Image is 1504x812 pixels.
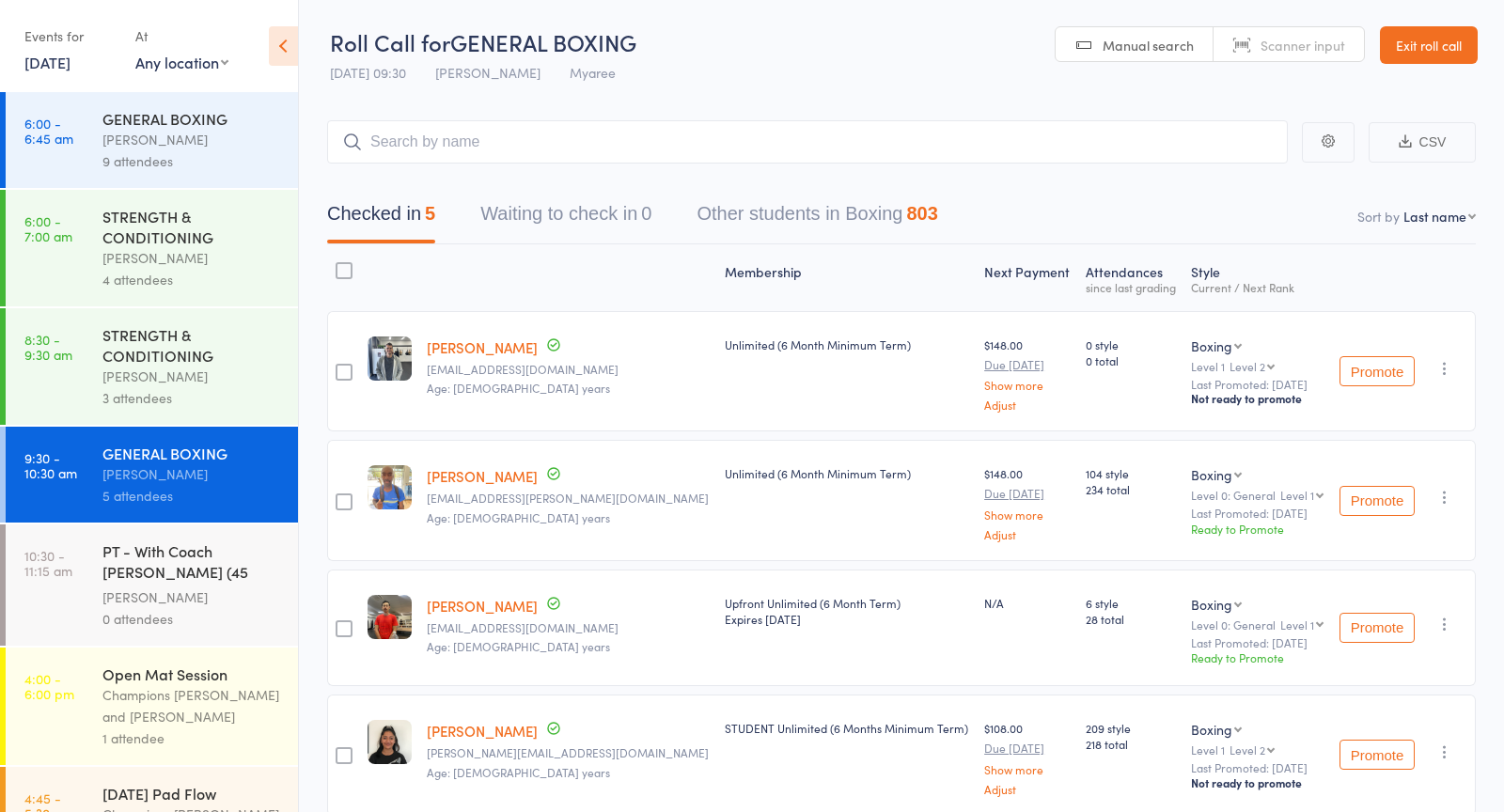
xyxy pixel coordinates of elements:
[102,129,282,150] div: [PERSON_NAME]
[102,269,282,290] div: 4 attendees
[1078,253,1183,303] div: Atten­dances
[24,52,70,72] a: [DATE]
[725,336,969,352] div: Unlimited (6 Month Minimum Term)
[102,586,282,608] div: [PERSON_NAME]
[1086,720,1176,736] span: 209 style
[102,608,282,630] div: 0 attendees
[717,253,977,303] div: Membership
[425,203,435,224] div: 5
[1191,636,1324,649] small: Last Promoted: [DATE]
[6,648,298,765] a: 4:00 -6:00 pmOpen Mat SessionChampions [PERSON_NAME] and [PERSON_NAME]1 attendee
[368,720,412,764] img: image1649925359.png
[102,443,282,463] div: GENERAL BOXING
[1191,775,1324,790] div: Not ready to promote
[102,324,282,366] div: STRENGTH & CONDITIONING
[1086,611,1176,627] span: 28 total
[1191,489,1324,501] div: Level 0: General
[427,492,710,505] small: commin.cedrick@gmail.com
[906,203,937,224] div: 803
[1403,207,1466,226] div: Last name
[1086,465,1176,481] span: 104 style
[1230,360,1265,372] div: Level 2
[984,783,1070,795] a: Adjust
[1191,761,1324,774] small: Last Promoted: [DATE]
[984,336,1070,411] div: $148.00
[984,487,1070,500] small: Due [DATE]
[984,358,1070,371] small: Due [DATE]
[725,720,969,736] div: STUDENT Unlimited (6 Months Minimum Term)
[1230,743,1265,756] div: Level 2
[1280,618,1314,631] div: Level 1
[697,194,937,243] button: Other students in Boxing803
[427,337,538,357] a: [PERSON_NAME]
[24,21,117,52] div: Events for
[1191,281,1324,293] div: Current / Next Rank
[1086,281,1176,293] div: since last grading
[435,63,540,82] span: [PERSON_NAME]
[1086,336,1176,352] span: 0 style
[1339,613,1415,643] button: Promote
[102,783,282,804] div: [DATE] Pad Flow
[1086,352,1176,368] span: 0 total
[984,720,1070,794] div: $108.00
[102,684,282,727] div: Champions [PERSON_NAME] and [PERSON_NAME]
[1183,253,1332,303] div: Style
[102,247,282,269] div: [PERSON_NAME]
[977,253,1077,303] div: Next Payment
[1191,720,1232,739] div: Boxing
[6,308,298,425] a: 8:30 -9:30 amSTRENGTH & CONDITIONING[PERSON_NAME]3 attendees
[1086,481,1176,497] span: 234 total
[427,466,538,486] a: [PERSON_NAME]
[6,190,298,306] a: 6:00 -7:00 amSTRENGTH & CONDITIONING[PERSON_NAME]4 attendees
[368,465,412,509] img: image1709607819.png
[24,671,74,701] time: 4:00 - 6:00 pm
[102,485,282,507] div: 5 attendees
[6,427,298,523] a: 9:30 -10:30 amGENERAL BOXING[PERSON_NAME]5 attendees
[1103,36,1194,55] span: Manual search
[427,380,610,396] span: Age: [DEMOGRAPHIC_DATA] years
[102,150,282,172] div: 9 attendees
[6,92,298,188] a: 6:00 -6:45 amGENERAL BOXING[PERSON_NAME]9 attendees
[102,108,282,129] div: GENERAL BOXING
[1261,36,1345,55] span: Scanner input
[1086,736,1176,752] span: 218 total
[427,764,610,780] span: Age: [DEMOGRAPHIC_DATA] years
[984,763,1070,775] a: Show more
[24,332,72,362] time: 8:30 - 9:30 am
[24,213,72,243] time: 6:00 - 7:00 am
[570,63,616,82] span: Myaree
[1380,26,1478,64] a: Exit roll call
[102,463,282,485] div: [PERSON_NAME]
[102,387,282,409] div: 3 attendees
[984,742,1070,755] small: Due [DATE]
[427,721,538,741] a: [PERSON_NAME]
[1280,489,1314,501] div: Level 1
[1339,486,1415,516] button: Promote
[24,450,77,480] time: 9:30 - 10:30 am
[725,611,969,627] div: Expires [DATE]
[427,746,710,759] small: Nimisha.thomas17@gmail.com
[102,664,282,684] div: Open Mat Session
[1339,740,1415,770] button: Promote
[641,203,651,224] div: 0
[725,465,969,481] div: Unlimited (6 Month Minimum Term)
[330,26,450,57] span: Roll Call for
[1191,649,1324,665] div: Ready to Promote
[984,528,1070,540] a: Adjust
[450,26,636,57] span: GENERAL BOXING
[102,366,282,387] div: [PERSON_NAME]
[1191,465,1232,484] div: Boxing
[480,194,651,243] button: Waiting to check in0
[102,540,282,586] div: PT - With Coach [PERSON_NAME] (45 minutes)
[24,548,72,578] time: 10:30 - 11:15 am
[1191,336,1232,355] div: Boxing
[427,596,538,616] a: [PERSON_NAME]
[984,379,1070,391] a: Show more
[1357,207,1400,226] label: Sort by
[135,52,228,72] div: Any location
[984,398,1070,411] a: Adjust
[327,194,435,243] button: Checked in5
[1369,122,1476,163] button: CSV
[330,63,406,82] span: [DATE] 09:30
[1191,618,1324,631] div: Level 0: General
